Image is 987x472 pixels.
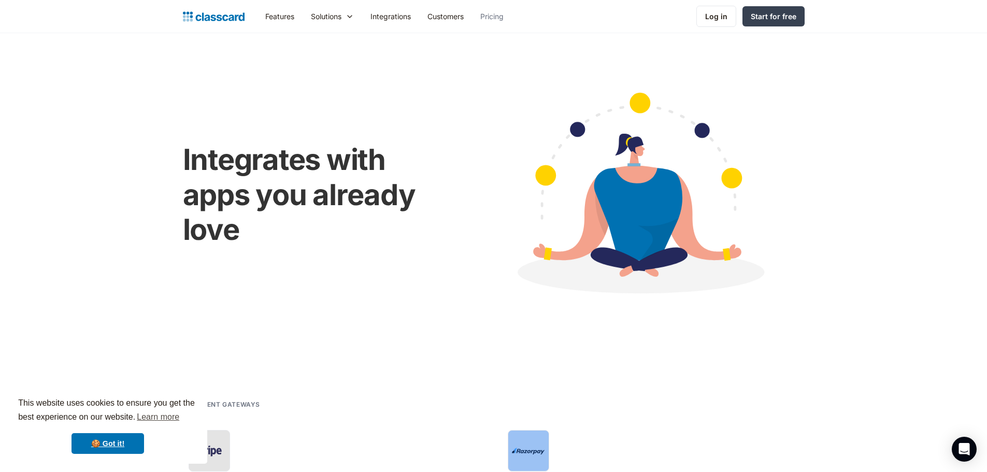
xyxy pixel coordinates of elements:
[183,9,245,24] a: Logo
[183,142,452,247] h1: Integrates with apps you already love
[751,11,796,22] div: Start for free
[742,6,805,26] a: Start for free
[188,399,261,409] h2: Payment gateways
[193,443,226,459] img: Stripe
[71,433,144,454] a: dismiss cookie message
[18,397,197,425] span: This website uses cookies to ensure you get the best experience on our website.
[696,6,736,27] a: Log in
[472,5,512,28] a: Pricing
[303,5,362,28] div: Solutions
[473,73,805,321] img: Cartoon image showing connected apps
[8,387,207,464] div: cookieconsent
[952,437,977,462] div: Open Intercom Messenger
[512,448,545,455] img: Razorpay
[705,11,727,22] div: Log in
[135,409,181,425] a: learn more about cookies
[311,11,341,22] div: Solutions
[419,5,472,28] a: Customers
[257,5,303,28] a: Features
[362,5,419,28] a: Integrations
